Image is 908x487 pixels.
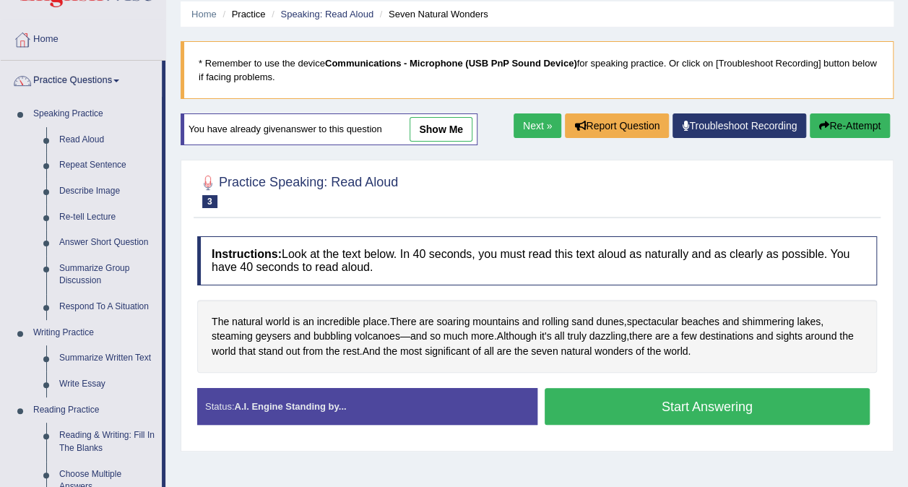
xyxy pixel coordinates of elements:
span: Click to see word definition [383,344,397,359]
a: Summarize Group Discussion [53,256,162,294]
a: Reading & Writing: Fill In The Blanks [53,423,162,461]
span: Click to see word definition [363,344,381,359]
span: Click to see word definition [681,329,697,344]
span: Click to see word definition [286,344,300,359]
span: Click to see word definition [472,314,519,329]
a: Home [191,9,217,20]
blockquote: * Remember to use the device for speaking practice. Or click on [Troubleshoot Recording] button b... [181,41,894,99]
a: Reading Practice [27,397,162,423]
span: Click to see word definition [232,314,263,329]
strong: A.I. Engine Standing by... [234,401,346,412]
span: Click to see word definition [699,329,753,344]
div: You have already given answer to this question [181,113,477,145]
a: Practice Questions [1,61,162,97]
a: Repeat Sentence [53,152,162,178]
span: Click to see word definition [212,314,229,329]
span: Click to see word definition [430,329,441,344]
button: Start Answering [545,388,870,425]
span: Click to see word definition [589,329,626,344]
button: Report Question [565,113,669,138]
span: Click to see word definition [436,314,470,329]
span: Click to see word definition [400,344,422,359]
a: Read Aloud [53,127,162,153]
span: Click to see word definition [390,314,417,329]
span: Click to see word definition [266,314,290,329]
span: Click to see word definition [756,329,773,344]
span: Click to see word definition [355,329,400,344]
li: Seven Natural Wonders [376,7,488,21]
h4: Look at the text below. In 40 seconds, you must read this text aloud as naturally and as clearly ... [197,236,877,285]
span: Click to see word definition [294,329,311,344]
a: Write Essay [53,371,162,397]
span: Click to see word definition [554,329,564,344]
span: Click to see word definition [514,344,528,359]
span: Click to see word definition [540,329,552,344]
span: Click to see word definition [531,344,558,359]
span: 3 [202,195,217,208]
span: Click to see word definition [567,329,586,344]
span: Click to see word definition [629,329,652,344]
span: Click to see word definition [742,314,794,329]
span: Click to see word definition [238,344,255,359]
a: Home [1,20,165,56]
span: Click to see word definition [314,329,352,344]
div: . , , — . , . . [197,300,877,374]
a: Speaking Practice [27,101,162,127]
span: Click to see word definition [522,314,539,329]
a: Re-tell Lecture [53,204,162,230]
span: Click to see word definition [497,329,537,344]
span: Click to see word definition [342,344,359,359]
span: Click to see word definition [212,329,253,344]
span: Click to see word definition [419,314,433,329]
span: Click to see word definition [561,344,592,359]
a: Writing Practice [27,320,162,346]
span: Click to see word definition [410,329,427,344]
span: Click to see word definition [293,314,300,329]
span: Click to see word definition [363,314,386,329]
b: Instructions: [212,248,282,260]
span: Click to see word definition [471,329,494,344]
span: Click to see word definition [626,314,678,329]
span: Click to see word definition [542,314,568,329]
span: Click to see word definition [647,344,660,359]
span: Click to see word definition [664,344,688,359]
span: Click to see word definition [805,329,837,344]
span: Click to see word definition [655,329,670,344]
span: Click to see word definition [259,344,283,359]
a: Speaking: Read Aloud [280,9,373,20]
span: Click to see word definition [497,344,511,359]
span: Click to see word definition [256,329,291,344]
button: Re-Attempt [810,113,890,138]
span: Click to see word definition [594,344,633,359]
li: Practice [219,7,265,21]
b: Communications - Microphone (USB PnP Sound Device) [325,58,577,69]
span: Click to see word definition [722,314,739,329]
span: Click to see word definition [484,344,494,359]
span: Click to see word definition [681,314,719,329]
span: Click to see word definition [776,329,803,344]
span: Click to see word definition [797,314,821,329]
a: Next » [514,113,561,138]
a: Summarize Written Text [53,345,162,371]
span: Click to see word definition [636,344,644,359]
a: Answer Short Question [53,230,162,256]
span: Click to see word definition [472,344,481,359]
h2: Practice Speaking: Read Aloud [197,172,398,208]
span: Click to see word definition [596,314,623,329]
span: Click to see word definition [425,344,470,359]
div: Status: [197,388,537,425]
span: Click to see word definition [571,314,593,329]
a: Respond To A Situation [53,294,162,320]
span: Click to see word definition [303,314,314,329]
span: Click to see word definition [673,329,678,344]
span: Click to see word definition [839,329,853,344]
span: Click to see word definition [326,344,340,359]
a: show me [410,117,472,142]
span: Click to see word definition [212,344,235,359]
a: Troubleshoot Recording [673,113,806,138]
a: Describe Image [53,178,162,204]
span: Click to see word definition [444,329,468,344]
span: Click to see word definition [303,344,323,359]
span: Click to see word definition [317,314,360,329]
